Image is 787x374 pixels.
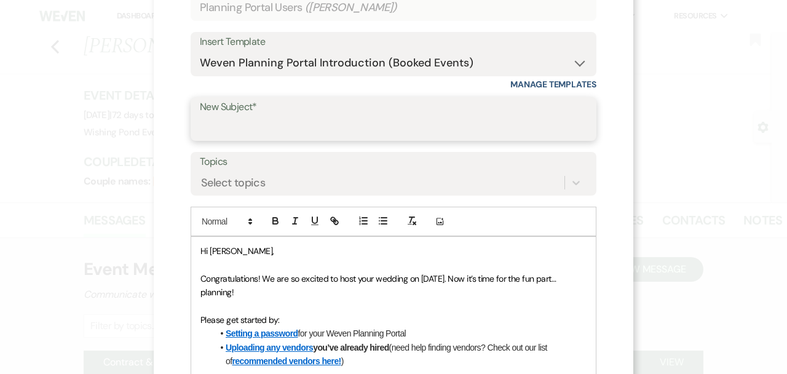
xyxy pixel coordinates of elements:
[200,98,587,116] label: New Subject*
[201,175,265,191] div: Select topics
[226,343,389,352] strong: you’ve already hired
[200,153,587,171] label: Topics
[226,328,298,338] a: Setting a password
[200,314,280,325] span: Please get started by:
[298,328,406,338] span: for your Weven Planning Portal
[200,33,587,51] div: Insert Template
[232,356,341,366] a: recommended vendors here!
[200,273,558,298] span: Congratulations! We are so excited to host your wedding on [DATE]. Now it’s time for the fun part...
[341,356,344,366] span: )
[200,245,274,257] span: Hi [PERSON_NAME],
[226,343,313,352] a: Uploading any vendors
[510,79,596,90] a: Manage Templates
[226,343,549,366] span: (need help finding vendors? Check out our list of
